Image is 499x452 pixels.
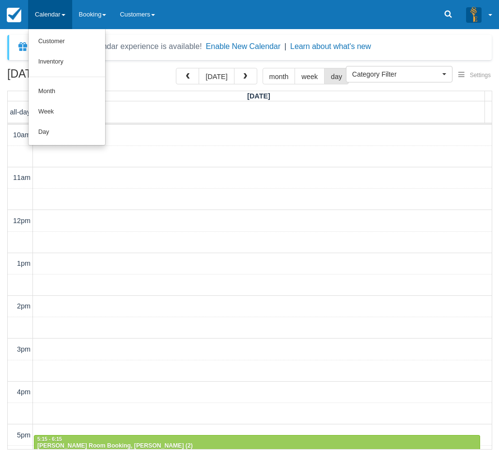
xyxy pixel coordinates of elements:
[13,174,31,181] span: 11am
[37,442,477,450] div: [PERSON_NAME] Room Booking, [PERSON_NAME] (2)
[7,8,21,22] img: checkfront-main-nav-mini-logo.png
[352,69,440,79] span: Category Filter
[13,131,31,139] span: 10am
[17,431,31,439] span: 5pm
[346,66,452,82] button: Category Filter
[206,42,281,51] button: Enable New Calendar
[29,52,105,72] a: Inventory
[17,345,31,353] span: 3pm
[29,32,105,52] a: Customer
[13,217,31,225] span: 12pm
[199,68,234,84] button: [DATE]
[29,81,105,102] a: Month
[32,41,202,52] div: A new Booking Calendar experience is available!
[290,42,371,50] a: Learn about what's new
[28,29,106,145] ul: Calendar
[17,302,31,310] span: 2pm
[452,68,497,82] button: Settings
[10,108,31,116] span: all-day
[37,436,62,442] span: 5:15 - 6:15
[284,42,286,50] span: |
[295,68,325,84] button: week
[7,68,130,86] h2: [DATE]
[466,7,482,22] img: A3
[29,122,105,143] a: Day
[29,102,105,122] a: Week
[247,92,270,100] span: [DATE]
[263,68,296,84] button: month
[17,259,31,267] span: 1pm
[17,388,31,396] span: 4pm
[470,72,491,79] span: Settings
[324,68,349,84] button: day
